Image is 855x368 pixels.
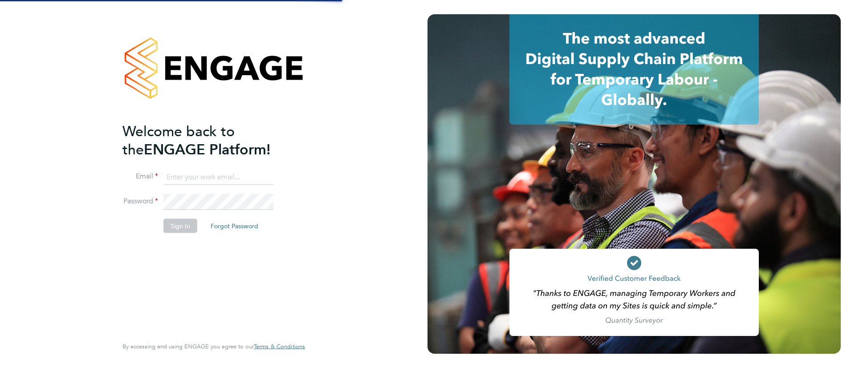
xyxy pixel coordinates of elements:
button: Forgot Password [204,219,265,233]
span: Welcome back to the [122,122,235,158]
label: Password [122,197,158,206]
h2: ENGAGE Platform! [122,122,296,158]
a: Terms & Conditions [254,343,305,350]
button: Sign In [163,219,197,233]
label: Email [122,172,158,181]
input: Enter your work email... [163,169,273,185]
span: By accessing and using ENGAGE you agree to our [122,343,305,350]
